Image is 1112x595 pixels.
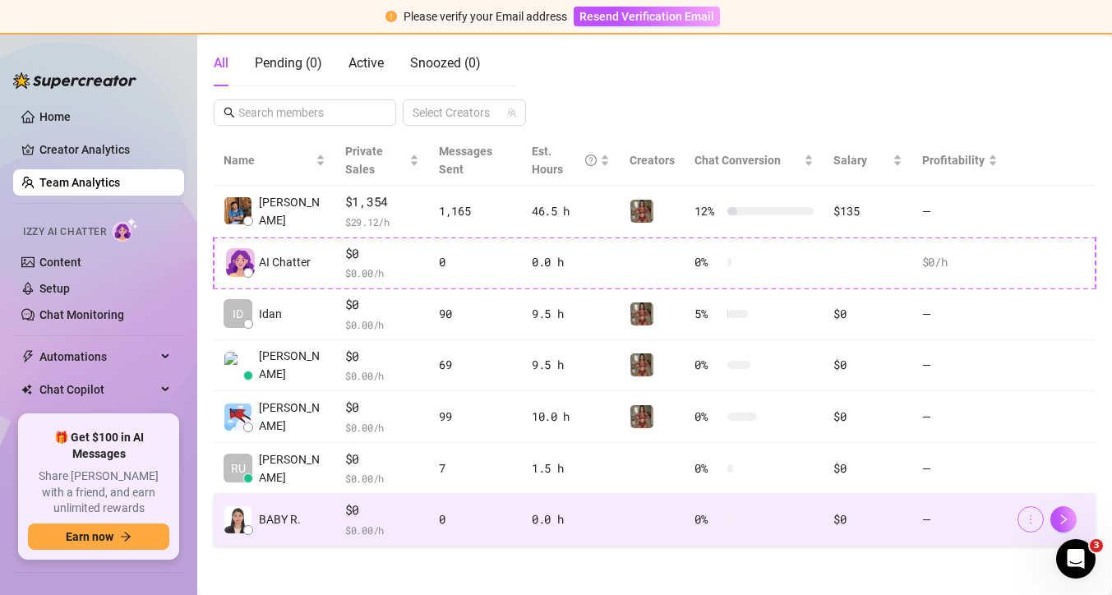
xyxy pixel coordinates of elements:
a: Home [39,110,71,123]
span: 0 % [694,510,721,528]
td: — [912,288,1008,340]
span: [PERSON_NAME] [259,450,325,487]
div: 1.5 h [532,459,611,477]
span: 0 % [694,253,721,271]
div: 46.5 h [532,202,611,220]
a: Content [39,256,81,269]
div: $0 [833,459,902,477]
iframe: Intercom live chat [1056,539,1096,579]
span: Private Sales [345,145,383,176]
span: $0 [345,450,419,469]
span: thunderbolt [21,350,35,363]
span: Salary [833,154,867,167]
span: more [1025,514,1036,525]
img: Greek [630,200,653,223]
span: team [507,108,517,118]
span: Share [PERSON_NAME] with a friend, and earn unlimited rewards [28,468,169,517]
span: 3 [1090,539,1103,552]
div: Est. Hours [532,142,598,178]
span: Active [348,55,384,71]
div: 9.5 h [532,305,611,323]
span: exclamation-circle [385,11,397,22]
button: Resend Verification Email [574,7,720,26]
div: $0 /h [922,253,998,271]
a: Creator Analytics [39,136,171,163]
img: Maxwell Raymond [224,404,251,431]
div: 1,165 [439,202,512,220]
span: Izzy AI Chatter [23,224,106,240]
span: 0 % [694,356,721,374]
img: BABY ROSE ALINA… [224,506,251,533]
span: $ 0.00 /h [345,522,419,538]
span: search [224,107,235,118]
span: 🎁 Get $100 in AI Messages [28,430,169,462]
span: 0 % [694,459,721,477]
div: Pending ( 0 ) [255,53,322,73]
th: Name [214,136,335,186]
img: Chester Tagayun… [224,197,251,224]
span: 12 % [694,202,721,220]
img: Chat Copilot [21,384,32,395]
div: 0.0 h [532,510,611,528]
td: — [912,391,1008,443]
span: $0 [345,398,419,417]
span: right [1058,514,1069,525]
img: Greek [630,353,653,376]
span: 0 % [694,408,721,426]
div: $0 [833,510,902,528]
span: Idan [259,305,282,323]
span: arrow-right [120,531,132,542]
span: 5 % [694,305,721,323]
img: logo-BBDzfeDw.svg [13,72,136,89]
span: $0 [345,244,419,264]
div: All [214,53,228,73]
span: Chat Conversion [694,154,781,167]
span: $ 29.12 /h [345,214,419,230]
span: $0 [345,347,419,367]
div: $0 [833,408,902,426]
span: [PERSON_NAME] [259,399,325,435]
div: Please verify your Email address [404,7,567,25]
div: 0 [439,253,512,271]
td: — [912,494,1008,546]
span: RU [231,459,246,477]
div: 69 [439,356,512,374]
span: Earn now [66,530,113,543]
span: BABY R. [259,510,301,528]
a: Team Analytics [39,176,120,189]
div: 99 [439,408,512,426]
input: Search members [238,104,373,122]
span: [PERSON_NAME] [259,193,325,229]
div: 0.0 h [532,253,611,271]
span: Resend Verification Email [579,10,714,23]
a: Chat Monitoring [39,308,124,321]
img: Greek [630,302,653,325]
span: Automations [39,344,156,370]
img: Alva K [224,352,251,379]
span: Name [224,151,312,169]
span: Snoozed ( 0 ) [410,55,481,71]
span: AI Chatter [259,253,311,271]
img: AI Chatter [113,218,138,242]
span: $0 [345,500,419,520]
span: Profitability [922,154,985,167]
span: $ 0.00 /h [345,265,419,281]
div: 0 [439,510,512,528]
td: — [912,443,1008,495]
span: [PERSON_NAME] [259,347,325,383]
a: Setup [39,282,70,295]
td: — [912,186,1008,238]
div: 10.0 h [532,408,611,426]
span: Messages Sent [439,145,492,176]
th: Creators [620,136,685,186]
span: question-circle [585,142,597,178]
div: $0 [833,356,902,374]
span: $ 0.00 /h [345,316,419,333]
span: $ 0.00 /h [345,367,419,384]
span: Chat Copilot [39,376,156,403]
button: Earn nowarrow-right [28,524,169,550]
div: $0 [833,305,902,323]
td: — [912,340,1008,392]
div: 7 [439,459,512,477]
div: 90 [439,305,512,323]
